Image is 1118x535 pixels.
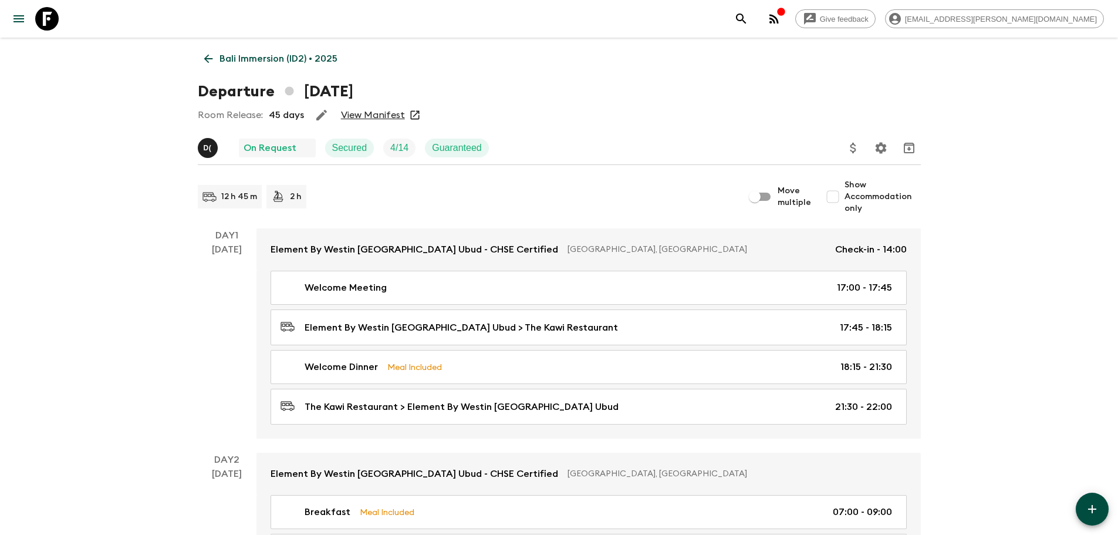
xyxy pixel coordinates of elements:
[7,7,31,31] button: menu
[360,506,414,519] p: Meal Included
[840,321,892,335] p: 17:45 - 18:15
[835,243,907,257] p: Check-in - 14:00
[897,136,921,160] button: Archive (Completed, Cancelled or Unsynced Departures only)
[198,228,256,243] p: Day 1
[305,360,378,374] p: Welcome Dinner
[795,9,876,28] a: Give feedback
[198,47,344,70] a: Bali Immersion (ID2) • 2025
[341,109,405,121] a: View Manifest
[845,179,921,214] span: Show Accommodation only
[198,108,263,122] p: Room Release:
[198,80,353,103] h1: Departure [DATE]
[568,244,826,255] p: [GEOGRAPHIC_DATA], [GEOGRAPHIC_DATA]
[390,141,408,155] p: 4 / 14
[269,108,304,122] p: 45 days
[271,389,907,425] a: The Kawi Restaurant > Element By Westin [GEOGRAPHIC_DATA] Ubud21:30 - 22:00
[271,495,907,529] a: BreakfastMeal Included07:00 - 09:00
[842,136,865,160] button: Update Price, Early Bird Discount and Costs
[221,191,257,203] p: 12 h 45 m
[244,141,296,155] p: On Request
[383,139,416,157] div: Trip Fill
[198,138,220,158] button: D(
[840,360,892,374] p: 18:15 - 21:30
[305,505,350,519] p: Breakfast
[568,468,897,480] p: [GEOGRAPHIC_DATA], [GEOGRAPHIC_DATA]
[204,143,212,153] p: D (
[869,136,893,160] button: Settings
[837,281,892,295] p: 17:00 - 17:45
[833,505,892,519] p: 07:00 - 09:00
[256,453,921,495] a: Element By Westin [GEOGRAPHIC_DATA] Ubud - CHSE Certified[GEOGRAPHIC_DATA], [GEOGRAPHIC_DATA]
[271,243,558,257] p: Element By Westin [GEOGRAPHIC_DATA] Ubud - CHSE Certified
[198,142,220,151] span: Dedi (Komang) Wardana
[729,7,753,31] button: search adventures
[212,243,242,439] div: [DATE]
[332,141,367,155] p: Secured
[885,9,1104,28] div: [EMAIL_ADDRESS][PERSON_NAME][DOMAIN_NAME]
[271,350,907,384] a: Welcome DinnerMeal Included18:15 - 21:30
[778,185,812,208] span: Move multiple
[835,400,892,414] p: 21:30 - 22:00
[325,139,374,157] div: Secured
[305,321,618,335] p: Element By Westin [GEOGRAPHIC_DATA] Ubud > The Kawi Restaurant
[271,309,907,345] a: Element By Westin [GEOGRAPHIC_DATA] Ubud > The Kawi Restaurant17:45 - 18:15
[271,271,907,305] a: Welcome Meeting17:00 - 17:45
[899,15,1103,23] span: [EMAIL_ADDRESS][PERSON_NAME][DOMAIN_NAME]
[305,281,387,295] p: Welcome Meeting
[219,52,337,66] p: Bali Immersion (ID2) • 2025
[305,400,619,414] p: The Kawi Restaurant > Element By Westin [GEOGRAPHIC_DATA] Ubud
[256,228,921,271] a: Element By Westin [GEOGRAPHIC_DATA] Ubud - CHSE Certified[GEOGRAPHIC_DATA], [GEOGRAPHIC_DATA]Chec...
[387,361,442,374] p: Meal Included
[432,141,482,155] p: Guaranteed
[290,191,302,203] p: 2 h
[198,453,256,467] p: Day 2
[271,467,558,481] p: Element By Westin [GEOGRAPHIC_DATA] Ubud - CHSE Certified
[813,15,875,23] span: Give feedback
